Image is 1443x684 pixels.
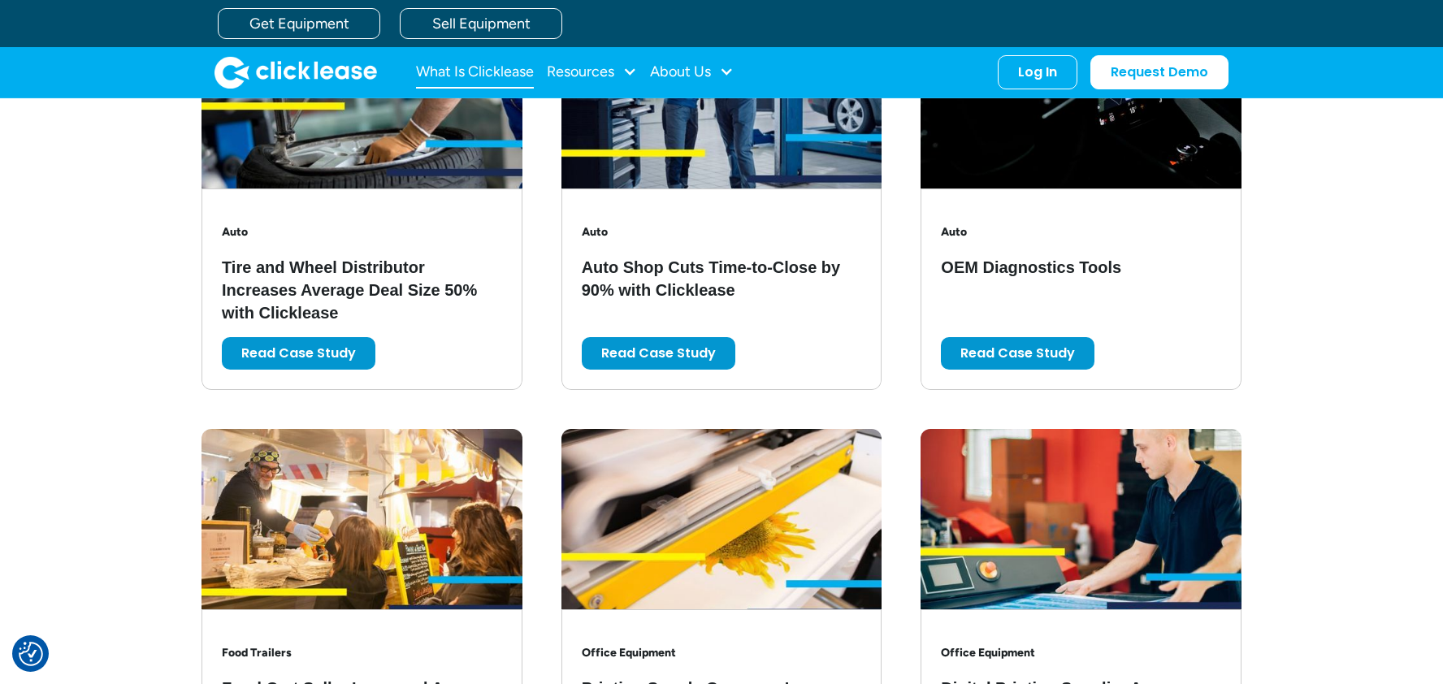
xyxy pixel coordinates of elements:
[941,337,1094,370] a: Read Case Study
[941,225,1121,240] h3: Auto
[222,256,502,324] h3: Tire and Wheel Distributor Increases Average Deal Size 50% with Clicklease
[582,646,862,660] h3: Office Equipment
[941,256,1121,279] h3: OEM Diagnostics Tools
[222,337,375,370] a: Read Case Study
[1018,64,1057,80] div: Log In
[416,56,534,89] a: What Is Clicklease
[400,8,562,39] a: Sell Equipment
[218,8,380,39] a: Get Equipment
[214,56,377,89] img: Clicklease logo
[222,225,502,240] h3: Auto
[941,646,1221,660] h3: Office Equipment
[547,56,637,89] div: Resources
[214,56,377,89] a: home
[19,642,43,666] button: Consent Preferences
[650,56,734,89] div: About Us
[222,646,502,660] h3: Food Trailers
[582,256,862,301] h3: Auto Shop Cuts Time-to-Close by 90% with Clicklease
[1090,55,1228,89] a: Request Demo
[19,642,43,666] img: Revisit consent button
[582,337,735,370] a: Read Case Study
[582,225,862,240] h3: Auto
